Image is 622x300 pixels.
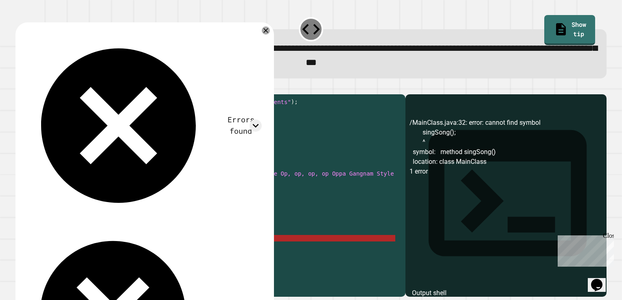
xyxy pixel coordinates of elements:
div: Errors found [220,114,262,137]
a: Show tip [544,15,595,45]
div: Chat with us now!Close [3,3,56,52]
iframe: chat widget [554,232,614,267]
div: /MainClass.java:32: error: cannot find symbol singSong(); ^ symbol: method singSong() location: c... [410,118,602,297]
iframe: chat widget [588,267,614,292]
